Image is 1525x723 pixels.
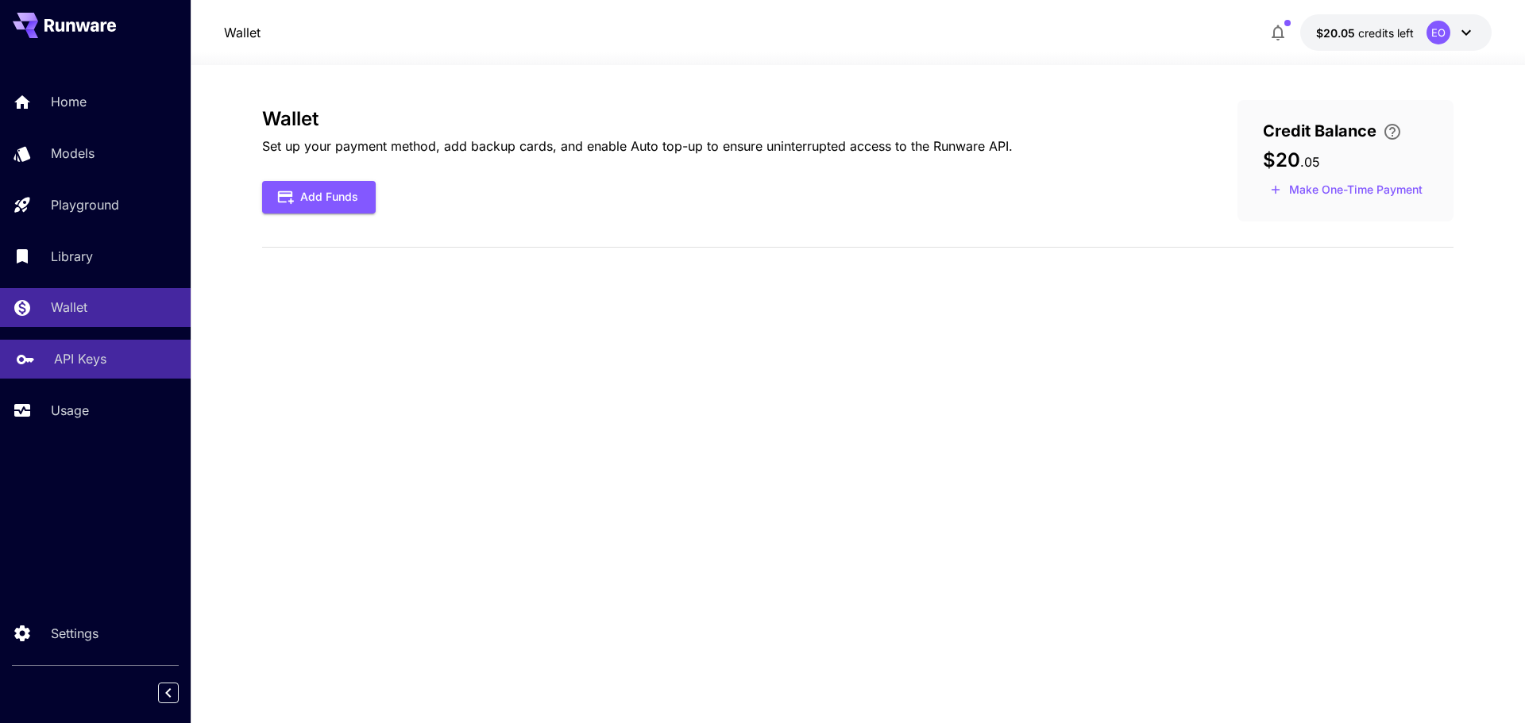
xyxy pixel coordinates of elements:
h3: Wallet [262,108,1013,130]
span: $20.05 [1316,26,1358,40]
p: Library [51,247,93,266]
p: Set up your payment method, add backup cards, and enable Auto top-up to ensure uninterrupted acce... [262,137,1013,156]
div: EO [1427,21,1450,44]
button: $20.05EO [1300,14,1492,51]
nav: breadcrumb [224,23,261,42]
p: Playground [51,195,119,214]
span: . 05 [1300,154,1320,170]
span: $20 [1263,148,1300,171]
p: Settings [51,624,98,643]
button: Enter your card details and choose an Auto top-up amount to avoid service interruptions. We'll au... [1376,122,1408,141]
div: Collapse sidebar [170,679,191,707]
div: $20.05 [1316,25,1414,41]
span: credits left [1358,26,1414,40]
p: API Keys [54,349,106,368]
p: Usage [51,401,89,420]
p: Wallet [51,298,87,317]
p: Home [51,92,87,111]
button: Collapse sidebar [158,683,179,703]
p: Models [51,144,95,163]
span: Credit Balance [1263,119,1376,143]
a: Wallet [224,23,261,42]
button: Add Funds [262,181,376,213]
button: Make a one-time, non-recurring payment [1263,178,1430,202]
